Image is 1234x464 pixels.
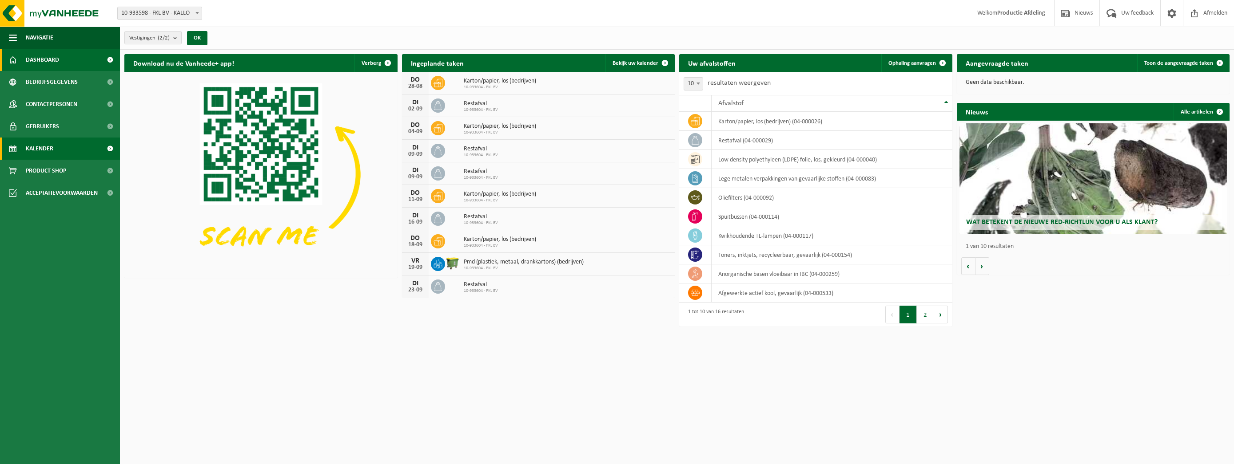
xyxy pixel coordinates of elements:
[406,129,424,135] div: 04-09
[613,60,658,66] span: Bekijk uw kalender
[959,123,1227,234] a: Wat betekent de nieuwe RED-richtlijn voor u als klant?
[406,235,424,242] div: DO
[679,54,744,71] h2: Uw afvalstoffen
[464,281,498,288] span: Restafval
[464,130,536,135] span: 10-933604 - FKL BV
[888,60,936,66] span: Ophaling aanvragen
[708,79,771,87] label: resultaten weergeven
[406,287,424,293] div: 23-09
[464,243,536,248] span: 10-933604 - FKL BV
[464,220,498,226] span: 10-933604 - FKL BV
[406,83,424,90] div: 28-08
[464,175,498,181] span: 10-933604 - FKL BV
[117,7,202,20] span: 10-933598 - FKL BV - KALLO
[406,144,424,151] div: DI
[684,305,744,324] div: 1 tot 10 van 16 resultaten
[464,85,536,90] span: 10-933604 - FKL BV
[445,256,460,271] img: WB-1100-HPE-GN-51
[464,100,498,107] span: Restafval
[406,280,424,287] div: DI
[124,72,398,276] img: Download de VHEPlus App
[129,31,170,45] span: Vestigingen
[464,78,536,85] span: Karton/papier, los (bedrijven)
[26,160,66,182] span: Product Shop
[464,198,536,203] span: 10-933604 - FKL BV
[900,306,917,323] button: 1
[464,123,536,130] span: Karton/papier, los (bedrijven)
[464,236,536,243] span: Karton/papier, los (bedrijven)
[464,153,498,158] span: 10-933604 - FKL BV
[187,31,207,45] button: OK
[684,78,703,90] span: 10
[975,257,989,275] button: Volgende
[712,150,952,169] td: low density polyethyleen (LDPE) folie, los, gekleurd (04-000040)
[712,112,952,131] td: karton/papier, los (bedrijven) (04-000026)
[966,79,1221,86] p: Geen data beschikbaar.
[712,226,952,245] td: kwikhoudende TL-lampen (04-000117)
[957,103,997,120] h2: Nieuws
[124,31,182,44] button: Vestigingen(2/2)
[406,99,424,106] div: DI
[712,188,952,207] td: oliefilters (04-000092)
[957,54,1037,71] h2: Aangevraagde taken
[406,242,424,248] div: 18-09
[406,167,424,174] div: DI
[406,174,424,180] div: 09-09
[26,49,59,71] span: Dashboard
[917,306,934,323] button: 2
[406,189,424,197] div: DO
[406,219,424,225] div: 16-09
[158,35,170,41] count: (2/2)
[997,10,1045,16] strong: Productie Afdeling
[118,7,202,20] span: 10-933598 - FKL BV - KALLO
[406,257,424,264] div: VR
[464,259,584,266] span: Pmd (plastiek, metaal, drankkartons) (bedrijven)
[712,264,952,283] td: anorganische basen vloeibaar in IBC (04-000259)
[718,100,744,107] span: Afvalstof
[402,54,473,71] h2: Ingeplande taken
[26,115,59,138] span: Gebruikers
[712,283,952,303] td: afgewerkte actief kool, gevaarlijk (04-000533)
[406,197,424,203] div: 11-09
[406,151,424,157] div: 09-09
[684,77,703,90] span: 10
[124,54,243,71] h2: Download nu de Vanheede+ app!
[885,306,900,323] button: Previous
[464,191,536,198] span: Karton/papier, los (bedrijven)
[934,306,948,323] button: Next
[464,145,498,153] span: Restafval
[605,54,674,72] a: Bekijk uw kalender
[354,54,397,72] button: Verberg
[406,106,424,112] div: 02-09
[406,212,424,219] div: DI
[464,288,498,294] span: 10-933604 - FKL BV
[1174,103,1229,121] a: Alle artikelen
[712,169,952,188] td: lege metalen verpakkingen van gevaarlijke stoffen (04-000083)
[881,54,951,72] a: Ophaling aanvragen
[464,107,498,113] span: 10-933604 - FKL BV
[712,131,952,150] td: restafval (04-000029)
[464,213,498,220] span: Restafval
[406,122,424,129] div: DO
[712,245,952,264] td: toners, inktjets, recycleerbaar, gevaarlijk (04-000154)
[1144,60,1213,66] span: Toon de aangevraagde taken
[1137,54,1229,72] a: Toon de aangevraagde taken
[362,60,381,66] span: Verberg
[26,71,78,93] span: Bedrijfsgegevens
[26,182,98,204] span: Acceptatievoorwaarden
[961,257,975,275] button: Vorige
[406,264,424,271] div: 19-09
[966,219,1158,226] span: Wat betekent de nieuwe RED-richtlijn voor u als klant?
[712,207,952,226] td: spuitbussen (04-000114)
[966,244,1226,250] p: 1 van 10 resultaten
[26,27,53,49] span: Navigatie
[406,76,424,83] div: DO
[464,266,584,271] span: 10-933604 - FKL BV
[26,93,77,115] span: Contactpersonen
[464,168,498,175] span: Restafval
[26,138,53,160] span: Kalender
